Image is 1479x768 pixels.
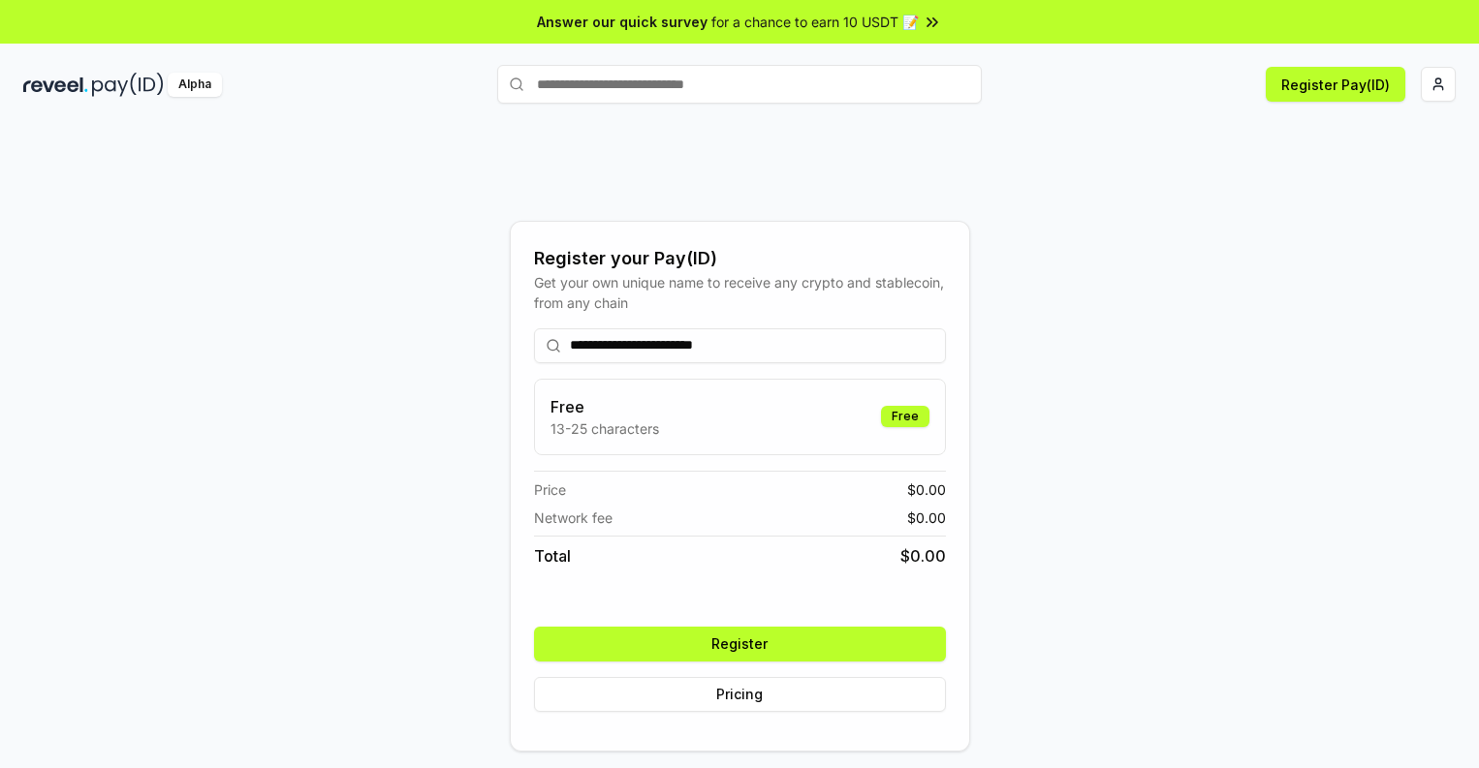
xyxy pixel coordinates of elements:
[907,479,946,500] span: $ 0.00
[551,418,659,439] p: 13-25 characters
[551,395,659,418] h3: Free
[907,507,946,528] span: $ 0.00
[534,627,946,661] button: Register
[534,507,613,528] span: Network fee
[1266,67,1405,102] button: Register Pay(ID)
[711,12,919,32] span: for a chance to earn 10 USDT 📝
[534,677,946,712] button: Pricing
[92,73,164,97] img: pay_id
[537,12,708,32] span: Answer our quick survey
[168,73,222,97] div: Alpha
[534,245,946,272] div: Register your Pay(ID)
[534,544,571,568] span: Total
[534,272,946,313] div: Get your own unique name to receive any crypto and stablecoin, from any chain
[534,479,566,500] span: Price
[900,544,946,568] span: $ 0.00
[23,73,88,97] img: reveel_dark
[881,406,929,427] div: Free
